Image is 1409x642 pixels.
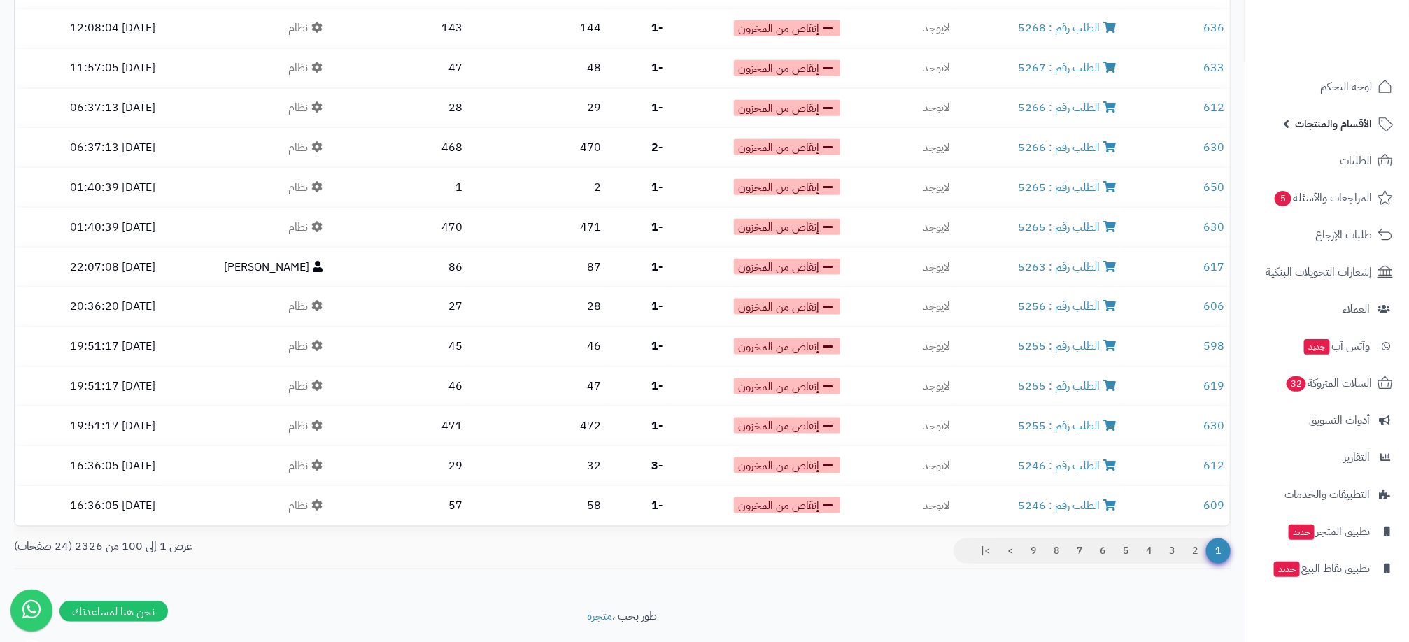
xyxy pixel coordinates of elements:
span: 32 [1287,376,1306,392]
span: أدوات التسويق [1309,411,1370,430]
small: [DATE] 19:51:17 [70,418,155,434]
span: لايوجد [923,497,949,514]
span: إنقاص من المخزون [734,100,840,116]
span: الطلبات [1340,151,1372,171]
small: [DATE] 11:57:05 [70,59,155,76]
td: 47 [469,367,607,406]
td: 470 [469,128,607,167]
span: إنقاص من المخزون [734,418,840,434]
span: جديد [1304,339,1330,355]
strong: -1 [651,59,663,76]
strong: -2 [651,139,663,156]
span: التطبيقات والخدمات [1284,485,1370,504]
a: 606 [1203,298,1224,315]
a: متجرة [588,608,613,625]
span: إنقاص من المخزون [734,338,840,355]
span: تطبيق المتجر [1287,522,1370,541]
td: 47 [332,49,469,88]
span: لايوجد [923,99,949,116]
a: وآتس آبجديد [1254,329,1401,363]
td: 48 [469,49,607,88]
td: 143 [332,9,469,48]
small: [DATE] 20:36:20 [70,298,155,315]
a: 636 [1203,20,1224,36]
span: إنقاص من المخزون [734,60,840,76]
td: 471 [332,406,469,445]
td: 1 [332,168,469,207]
a: تطبيق نقاط البيعجديد [1254,552,1401,585]
td: 472 [469,406,607,445]
span: إنقاص من المخزون [734,219,840,235]
span: نظام [289,418,327,434]
strong: -3 [651,457,663,474]
td: 29 [332,446,469,485]
td: 32 [469,446,607,485]
a: 650 [1203,179,1224,196]
a: 3 [1160,538,1184,564]
span: نظام [289,497,327,514]
a: الطلب رقم : 5255 [1018,338,1119,355]
strong: -1 [651,20,663,36]
a: 609 [1203,497,1224,514]
span: 1 [1206,538,1231,564]
span: لايوجد [923,219,949,236]
td: 144 [469,9,607,48]
span: نظام [289,457,327,474]
span: إنقاص من المخزون [734,299,840,315]
td: 45 [332,327,469,366]
td: [PERSON_NAME] [161,248,332,287]
a: 6 [1091,538,1114,564]
a: الطلب رقم : 5268 [1018,20,1119,36]
a: 619 [1203,378,1224,394]
span: جديد [1274,562,1300,577]
strong: -1 [651,378,663,394]
a: إشعارات التحويلات البنكية [1254,255,1401,289]
span: نظام [289,99,327,116]
span: جديد [1289,525,1315,540]
span: 5 [1275,191,1291,206]
span: نظام [289,20,327,36]
span: لايوجد [923,20,949,36]
a: > [998,538,1022,564]
a: 8 [1045,538,1068,564]
a: 9 [1021,538,1045,564]
a: 630 [1203,139,1224,156]
a: طلبات الإرجاع [1254,218,1401,252]
span: طلبات الإرجاع [1315,225,1372,245]
strong: -1 [651,259,663,276]
a: لوحة التحكم [1254,70,1401,104]
strong: -1 [651,99,663,116]
td: 28 [469,287,607,327]
span: إنقاص من المخزون [734,179,840,195]
span: إنقاص من المخزون [734,378,840,394]
a: الطلب رقم : 5255 [1018,378,1119,394]
span: نظام [289,179,327,196]
a: الطلب رقم : 5266 [1018,139,1119,156]
span: لايوجد [923,179,949,196]
span: لوحة التحكم [1320,77,1372,97]
a: الطلب رقم : 5256 [1018,298,1119,315]
a: التقارير [1254,441,1401,474]
span: الأقسام والمنتجات [1295,114,1372,134]
a: 630 [1203,418,1224,434]
a: الطلب رقم : 5246 [1018,497,1119,514]
a: >| [972,538,999,564]
span: التقارير [1343,448,1370,467]
span: لايوجد [923,139,949,156]
span: نظام [289,219,327,236]
strong: -1 [651,418,663,434]
span: نظام [289,59,327,76]
td: 471 [469,208,607,247]
td: 470 [332,208,469,247]
a: الطلب رقم : 5246 [1018,457,1119,474]
span: تطبيق نقاط البيع [1273,559,1370,578]
strong: -1 [651,179,663,196]
span: لايوجد [923,59,949,76]
a: 612 [1203,457,1224,474]
span: إنقاص من المخزون [734,457,840,473]
strong: -1 [651,298,663,315]
strong: -1 [651,219,663,236]
span: لايوجد [923,457,949,474]
span: إنقاص من المخزون [734,259,840,275]
small: [DATE] 12:08:04 [70,20,155,36]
